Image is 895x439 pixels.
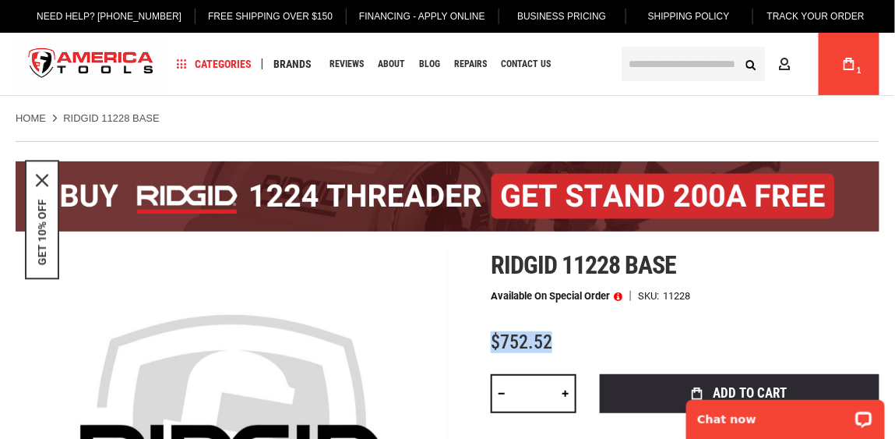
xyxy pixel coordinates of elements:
[857,66,862,75] span: 1
[600,374,879,413] button: Add to Cart
[663,291,690,301] div: 11228
[501,59,551,69] span: Contact Us
[713,387,787,400] span: Add to Cart
[266,54,319,75] a: Brands
[177,58,252,69] span: Categories
[329,59,364,69] span: Reviews
[36,199,48,265] button: GET 10% OFF
[36,174,48,186] button: Close
[412,54,447,75] a: Blog
[638,291,663,301] strong: SKU
[16,35,167,94] img: America Tools
[447,54,494,75] a: Repairs
[16,112,46,126] a: Home
[371,54,412,75] a: About
[491,331,552,353] span: $752.52
[170,54,259,75] a: Categories
[16,35,167,94] a: store logo
[454,59,487,69] span: Repairs
[736,49,766,79] button: Search
[63,112,160,124] strong: RIDGID 11228 BASE
[419,59,440,69] span: Blog
[491,291,622,302] p: Available on Special Order
[36,174,48,186] svg: close icon
[273,58,312,69] span: Brands
[494,54,558,75] a: Contact Us
[676,390,895,439] iframe: LiveChat chat widget
[378,59,405,69] span: About
[16,161,879,232] img: BOGO: Buy the RIDGID® 1224 Threader (26092), get the 92467 200A Stand FREE!
[491,250,677,280] span: Ridgid 11228 base
[648,11,730,22] span: Shipping Policy
[322,54,371,75] a: Reviews
[834,33,864,95] a: 1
